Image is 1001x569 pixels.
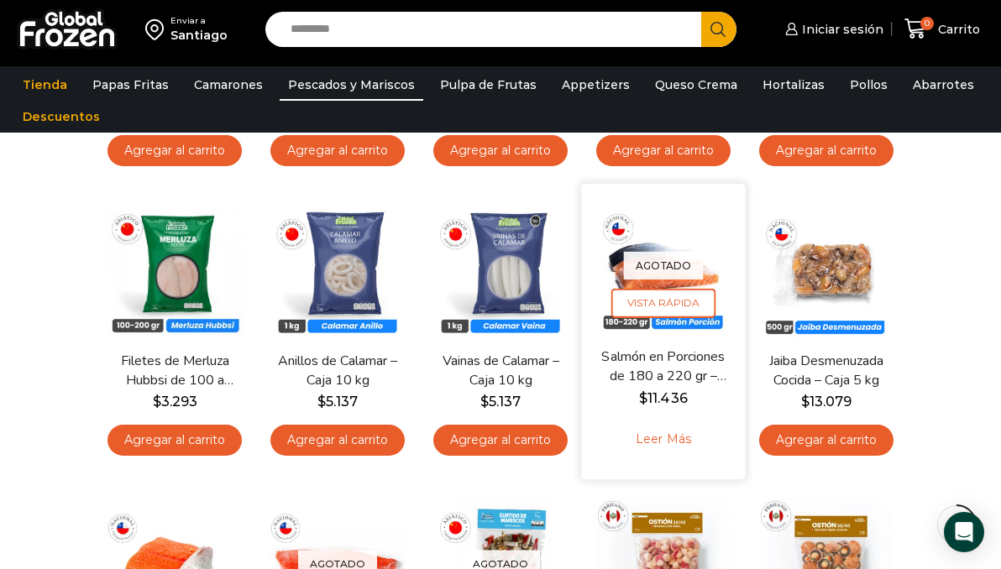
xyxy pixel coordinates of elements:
a: Anillos de Calamar – Caja 10 kg [275,352,400,390]
a: Agregar al carrito: “Anillos de Calamar - Caja 10 kg” [270,425,405,456]
a: Filetes de Merluza Hubbsi de 100 a 200 gr – Caja 10 kg [113,352,237,390]
div: Santiago [170,27,228,44]
a: Leé más sobre “Salmón en Porciones de 180 a 220 gr - Caja 5 kg” [610,421,716,457]
bdi: 5.137 [480,394,521,410]
a: Hortalizas [754,69,833,101]
a: Salmón en Porciones de 180 a 220 gr – Caja 5 kg [601,347,726,387]
span: $ [639,390,647,406]
bdi: 11.436 [639,390,687,406]
a: Tienda [14,69,76,101]
div: Open Intercom Messenger [944,512,984,552]
a: Papas Fritas [84,69,177,101]
span: $ [153,394,161,410]
bdi: 3.293 [153,394,197,410]
a: Agregar al carrito: “Atún en Medallón de 140 a 200 g - Caja 5 kg” [759,135,894,166]
a: Descuentos [14,101,108,133]
a: Pulpa de Frutas [432,69,545,101]
span: Vista Rápida [611,289,715,318]
a: Queso Crema [647,69,746,101]
a: 0 Carrito [900,9,984,49]
a: Agregar al carrito: “Surtido de Mariscos - Gold - Caja 10 kg” [433,135,568,166]
span: Iniciar sesión [798,21,883,38]
a: Appetizers [553,69,638,101]
button: Search button [701,12,736,47]
bdi: 13.079 [801,394,852,410]
a: Agregar al carrito: “Vainas de Calamar - Caja 10 kg” [433,425,568,456]
span: 0 [920,17,934,30]
a: Agregar al carrito: “Filetes de Merluza Hubbsi de 100 a 200 gr – Caja 10 kg” [107,425,242,456]
a: Iniciar sesión [781,13,883,46]
span: $ [480,394,489,410]
p: Agotado [624,252,704,279]
a: Pollos [841,69,896,101]
img: address-field-icon.svg [145,15,170,44]
a: Vainas de Calamar – Caja 10 kg [438,352,563,390]
a: Agregar al carrito: “Kanikama – Caja 10 kg” [107,135,242,166]
a: Jaiba Desmenuzada Cocida – Caja 5 kg [764,352,888,390]
span: $ [801,394,810,410]
span: $ [317,394,326,410]
bdi: 5.137 [317,394,358,410]
div: Enviar a [170,15,228,27]
a: Camarones [186,69,271,101]
a: Abarrotes [904,69,983,101]
a: Agregar al carrito: “Filete de Tilapia - Caja 10 kg” [270,135,405,166]
a: Pescados y Mariscos [280,69,423,101]
span: Carrito [934,21,980,38]
a: Agregar al carrito: “Atún en Trozos - Caja 10 kg” [596,135,731,166]
a: Agregar al carrito: “Jaiba Desmenuzada Cocida - Caja 5 kg” [759,425,894,456]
